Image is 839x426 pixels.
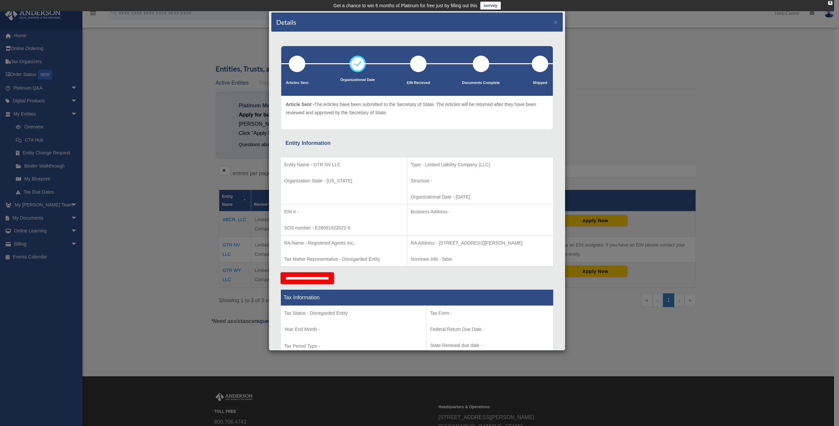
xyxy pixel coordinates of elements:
[828,1,832,5] div: close
[284,255,404,263] p: Tax Matter Representative - Disregarded Entity
[411,208,550,216] p: Business Address -
[284,239,404,247] p: RA Name - Registered Agents Inc.
[430,309,550,317] p: Tax Form -
[284,325,423,333] p: Year End Month -
[340,77,375,83] p: Organizational Date
[430,341,550,350] p: State Renewal due date -
[480,2,501,10] a: survey
[411,255,550,263] p: Nominee Info - false
[286,100,548,117] p: The Articles have been submitted to the Secretary of State. The Articles will be returned after t...
[281,290,554,306] th: Tax Information
[411,161,550,169] p: Type - Limited Liability Company (LLC)
[285,139,549,148] div: Entity Information
[276,17,296,27] h4: Details
[430,325,550,333] p: Federal Return Due Date -
[284,208,404,216] p: EIN # -
[286,102,314,107] span: Article Sent -
[284,309,423,317] p: Tax Status - Disregarded Entity
[462,80,500,86] p: Documents Complete
[333,2,477,10] div: Get a chance to win 6 months of Platinum for free just by filling out this
[284,177,404,185] p: Organization State - [US_STATE]
[532,80,548,86] p: Shipped
[411,177,550,185] p: Structure -
[407,80,430,86] p: EIN Recieved
[284,161,404,169] p: Entity Name - GTR NV LLC
[286,80,308,86] p: Articles Sent
[411,239,550,247] p: RA Address - [STREET_ADDRESS][PERSON_NAME]
[281,306,427,355] td: Tax Period Type -
[554,18,558,25] button: ×
[411,193,550,201] p: Organizational Date - [DATE]
[284,224,404,232] p: SOS number - E28091922022-5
